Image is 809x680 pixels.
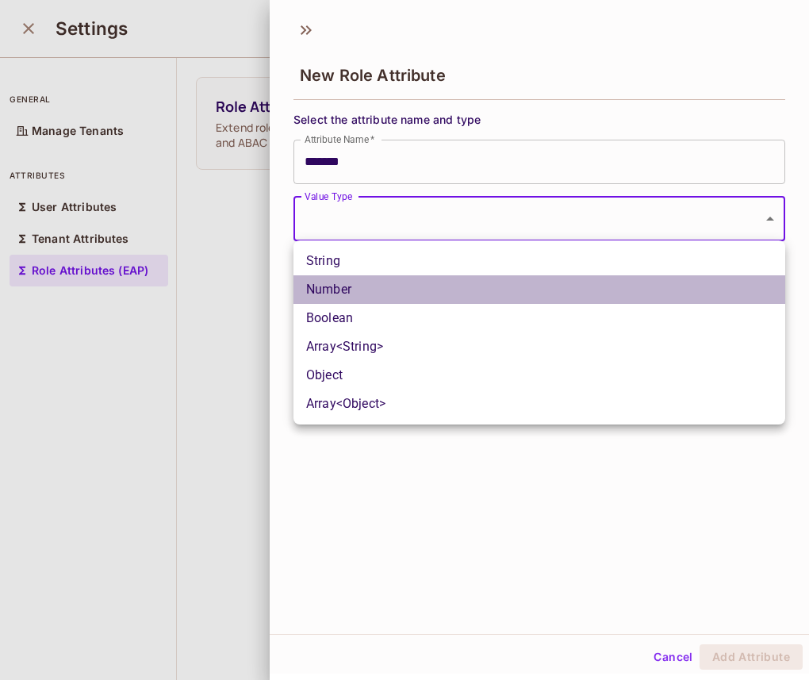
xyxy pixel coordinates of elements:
li: Boolean [293,304,785,332]
li: Array<String> [293,332,785,361]
li: Number [293,275,785,304]
li: Object [293,361,785,390]
li: Array<Object> [293,390,785,418]
li: String [293,247,785,275]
